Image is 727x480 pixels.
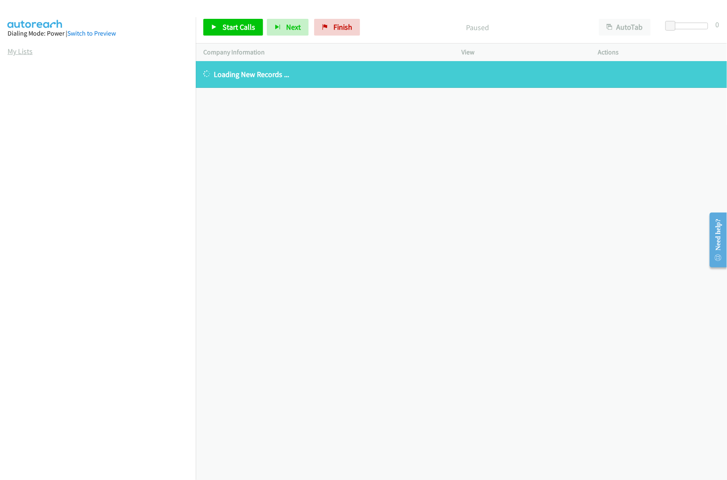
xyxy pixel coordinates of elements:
[8,28,188,39] div: Dialing Mode: Power |
[8,64,196,462] iframe: Dialpad
[67,29,116,37] a: Switch to Preview
[333,22,352,32] span: Finish
[267,19,309,36] button: Next
[599,19,651,36] button: AutoTab
[670,23,708,29] div: Delay between calls (in seconds)
[598,47,720,57] p: Actions
[203,47,446,57] p: Company Information
[314,19,360,36] a: Finish
[223,22,255,32] span: Start Calls
[716,19,719,30] div: 0
[286,22,301,32] span: Next
[371,22,584,33] p: Paused
[461,47,583,57] p: View
[203,69,719,80] p: Loading New Records ...
[8,46,33,56] a: My Lists
[203,19,263,36] a: Start Calls
[703,207,727,273] iframe: Resource Center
